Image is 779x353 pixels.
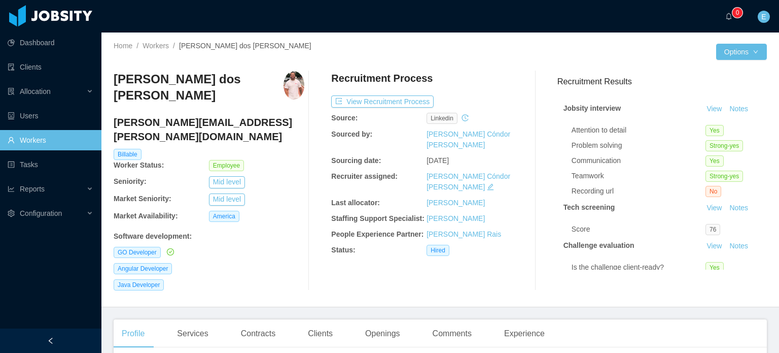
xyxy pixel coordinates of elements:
i: icon: bell [725,13,732,20]
button: icon: exportView Recruitment Process [331,95,434,108]
b: Market Availability: [114,212,178,220]
a: [PERSON_NAME] Cóndor [PERSON_NAME] [427,130,510,149]
div: Communication [572,155,705,166]
div: Score [572,224,705,235]
strong: Tech screening [563,203,615,211]
strong: Challenge evaluation [563,241,634,249]
button: Notes [725,202,752,214]
a: Workers [143,42,169,50]
a: View [703,204,725,212]
a: icon: profileTasks [8,154,93,175]
b: Worker Status: [114,161,164,169]
button: Optionsicon: down [716,44,767,60]
img: 84db720f-c695-4829-bed4-d6f0ec97705c_67b4f24a44478-400w.png [284,71,304,100]
div: Is the challenge client-ready? [572,262,705,273]
span: Configuration [20,209,62,217]
span: Reports [20,185,45,193]
a: icon: exportView Recruitment Process [331,98,434,106]
a: View [703,105,725,113]
span: Java Developer [114,279,164,291]
i: icon: setting [8,210,15,217]
b: Last allocator: [331,199,380,207]
button: Mid level [209,176,245,188]
span: / [136,42,138,50]
span: Yes [705,262,724,273]
b: Market Seniority: [114,195,171,203]
span: [DATE] [427,156,449,165]
b: Recruiter assigned: [331,172,398,180]
span: Yes [705,155,724,167]
span: linkedin [427,113,457,124]
a: Home [114,42,132,50]
span: / [173,42,175,50]
b: People Experience Partner: [331,230,423,238]
i: icon: history [462,114,469,121]
div: Experience [496,319,553,348]
i: icon: line-chart [8,185,15,192]
span: Allocation [20,87,51,95]
a: icon: pie-chartDashboard [8,33,93,53]
a: [PERSON_NAME] [427,214,485,222]
b: Sourcing date: [331,156,381,165]
div: Recording url [572,186,705,197]
div: Problem solving [572,140,705,151]
span: [PERSON_NAME] dos [PERSON_NAME] [179,42,311,50]
span: GO Developer [114,247,161,258]
span: Yes [705,125,724,136]
i: icon: check-circle [167,248,174,255]
a: icon: robotUsers [8,106,93,126]
h4: [PERSON_NAME][EMAIL_ADDRESS][PERSON_NAME][DOMAIN_NAME] [114,115,304,144]
div: Comments [424,319,480,348]
i: icon: solution [8,88,15,95]
a: icon: userWorkers [8,130,93,150]
span: Billable [114,149,141,160]
button: Notes [725,240,752,252]
span: 76 [705,224,720,235]
span: Angular Developer [114,263,172,274]
h3: [PERSON_NAME] dos [PERSON_NAME] [114,71,284,104]
span: Strong-yes [705,140,743,151]
span: America [209,211,239,222]
a: [PERSON_NAME] Cóndor [PERSON_NAME] [427,172,510,191]
div: Teamwork [572,171,705,181]
span: No [705,186,721,197]
h4: Recruitment Process [331,71,433,85]
b: Sourced by: [331,130,372,138]
span: Employee [209,160,244,171]
span: E [761,11,766,23]
b: Software development : [114,232,192,240]
b: Status: [331,246,355,254]
span: Strong-yes [705,171,743,182]
a: [PERSON_NAME] Rais [427,230,501,238]
button: Notes [725,103,752,115]
b: Staffing Support Specialist: [331,214,424,222]
div: Clients [300,319,341,348]
div: Profile [114,319,153,348]
a: View [703,242,725,250]
i: icon: edit [487,183,494,190]
div: Contracts [233,319,284,348]
div: Attention to detail [572,125,705,136]
b: Source: [331,114,358,122]
a: icon: check-circle [165,248,174,256]
button: Mid level [209,194,245,206]
a: [PERSON_NAME] [427,199,485,207]
sup: 0 [732,8,742,18]
strong: Jobsity interview [563,104,621,112]
div: Services [169,319,216,348]
a: icon: auditClients [8,57,93,77]
div: Openings [357,319,408,348]
h3: Recruitment Results [557,75,767,88]
b: Seniority: [114,177,147,185]
span: Hired [427,245,449,256]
